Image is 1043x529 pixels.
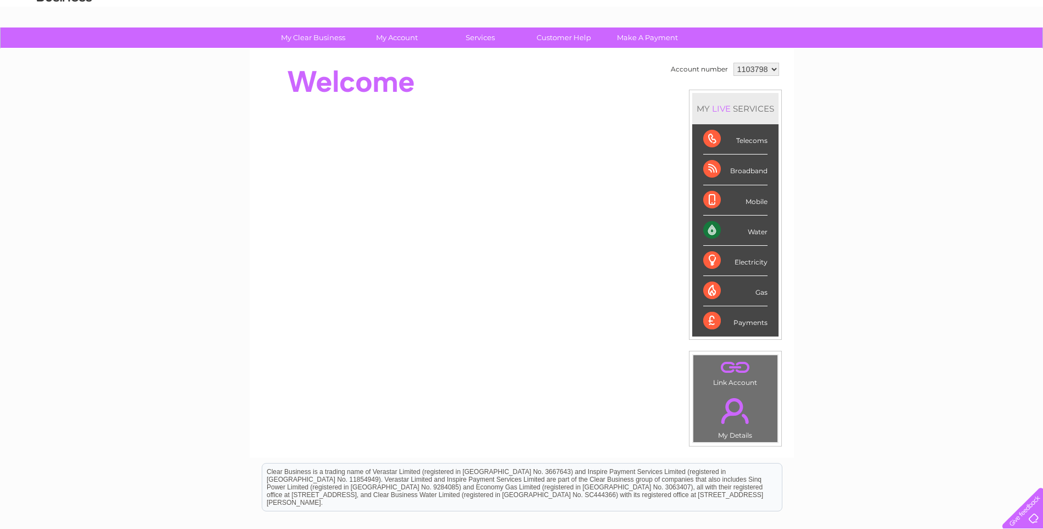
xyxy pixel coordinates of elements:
[877,47,901,55] a: Energy
[668,60,731,79] td: Account number
[693,389,778,443] td: My Details
[947,47,963,55] a: Blog
[268,27,358,48] a: My Clear Business
[836,5,912,19] a: 0333 014 3131
[693,355,778,389] td: Link Account
[692,93,779,124] div: MY SERVICES
[710,103,733,114] div: LIVE
[703,124,768,155] div: Telecoms
[36,29,92,62] img: logo.png
[849,47,870,55] a: Water
[970,47,997,55] a: Contact
[696,358,775,377] a: .
[351,27,442,48] a: My Account
[703,155,768,185] div: Broadband
[1007,47,1033,55] a: Log out
[703,216,768,246] div: Water
[703,276,768,306] div: Gas
[703,246,768,276] div: Electricity
[518,27,609,48] a: Customer Help
[602,27,693,48] a: Make A Payment
[908,47,941,55] a: Telecoms
[703,306,768,336] div: Payments
[696,392,775,430] a: .
[435,27,526,48] a: Services
[262,6,782,53] div: Clear Business is a trading name of Verastar Limited (registered in [GEOGRAPHIC_DATA] No. 3667643...
[703,185,768,216] div: Mobile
